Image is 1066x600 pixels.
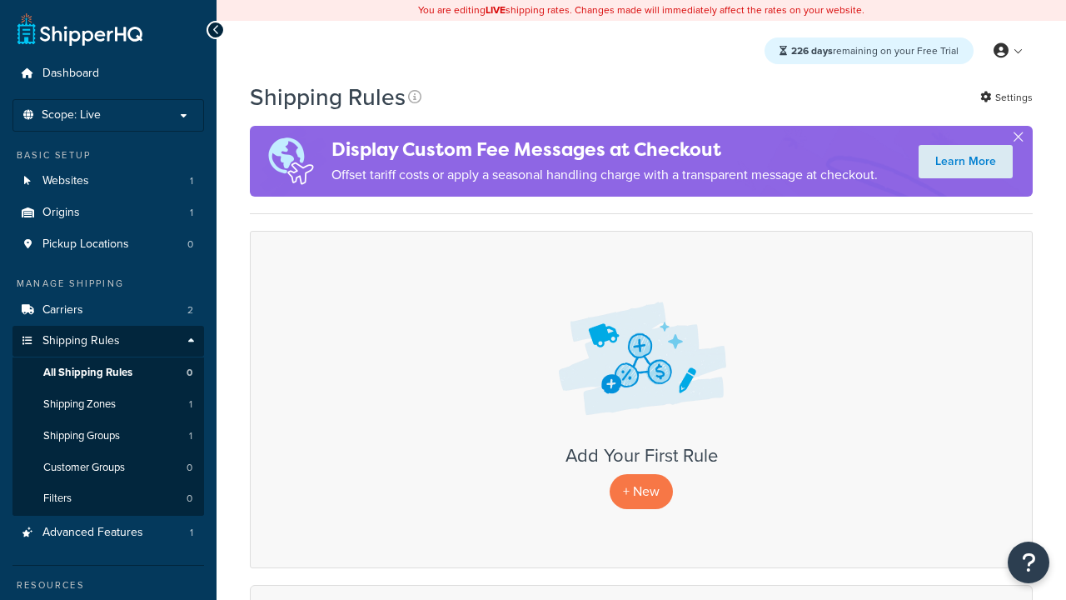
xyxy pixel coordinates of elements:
span: 1 [189,429,192,443]
li: Websites [12,166,204,197]
b: LIVE [486,2,506,17]
a: Shipping Groups 1 [12,421,204,452]
span: 1 [189,397,192,412]
span: 2 [187,303,193,317]
span: Shipping Rules [42,334,120,348]
span: Carriers [42,303,83,317]
span: All Shipping Rules [43,366,132,380]
div: remaining on your Free Trial [765,37,974,64]
span: Advanced Features [42,526,143,540]
a: Shipping Zones 1 [12,389,204,420]
a: Dashboard [12,58,204,89]
span: Websites [42,174,89,188]
div: Basic Setup [12,148,204,162]
a: Advanced Features 1 [12,517,204,548]
span: Shipping Zones [43,397,116,412]
a: All Shipping Rules 0 [12,357,204,388]
a: Origins 1 [12,197,204,228]
a: Carriers 2 [12,295,204,326]
span: Scope: Live [42,108,101,122]
h3: Add Your First Rule [267,446,1015,466]
span: Shipping Groups [43,429,120,443]
li: Carriers [12,295,204,326]
a: Customer Groups 0 [12,452,204,483]
button: Open Resource Center [1008,542,1049,583]
span: Origins [42,206,80,220]
li: Customer Groups [12,452,204,483]
span: 1 [190,174,193,188]
a: Learn More [919,145,1013,178]
a: Filters 0 [12,483,204,514]
a: Shipping Rules [12,326,204,357]
li: Origins [12,197,204,228]
a: Pickup Locations 0 [12,229,204,260]
h4: Display Custom Fee Messages at Checkout [331,136,878,163]
p: Offset tariff costs or apply a seasonal handling charge with a transparent message at checkout. [331,163,878,187]
h1: Shipping Rules [250,81,406,113]
span: 0 [187,461,192,475]
a: ShipperHQ Home [17,12,142,46]
li: Shipping Groups [12,421,204,452]
div: Resources [12,578,204,592]
span: 1 [190,526,193,540]
span: 0 [187,366,192,380]
li: Shipping Zones [12,389,204,420]
li: All Shipping Rules [12,357,204,388]
div: Manage Shipping [12,277,204,291]
li: Advanced Features [12,517,204,548]
li: Filters [12,483,204,514]
span: Filters [43,492,72,506]
span: Dashboard [42,67,99,81]
span: 0 [187,492,192,506]
a: Settings [980,86,1033,109]
p: + New [610,474,673,508]
span: 1 [190,206,193,220]
li: Shipping Rules [12,326,204,516]
span: Pickup Locations [42,237,129,252]
span: 0 [187,237,193,252]
a: Websites 1 [12,166,204,197]
span: Customer Groups [43,461,125,475]
strong: 226 days [791,43,833,58]
li: Pickup Locations [12,229,204,260]
img: duties-banner-06bc72dcb5fe05cb3f9472aba00be2ae8eb53ab6f0d8bb03d382ba314ac3c341.png [250,126,331,197]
